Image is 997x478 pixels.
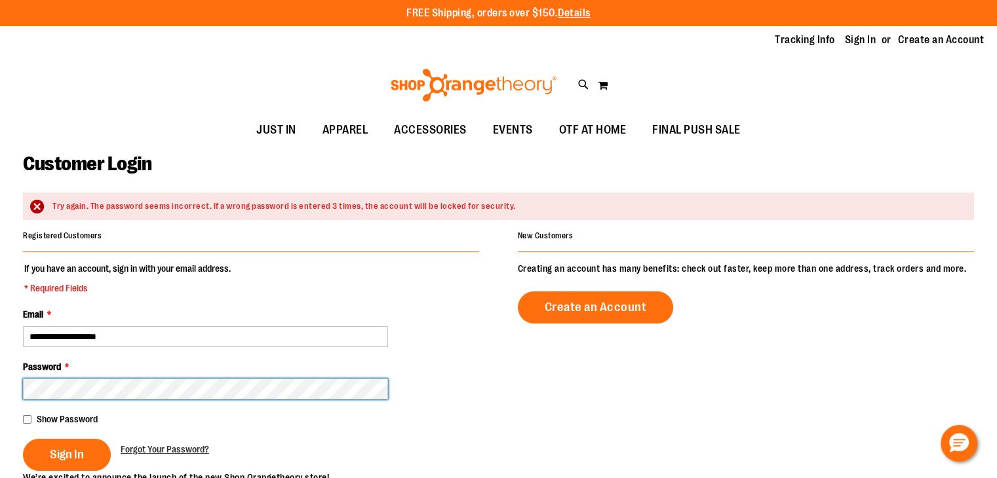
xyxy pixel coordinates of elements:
span: OTF AT HOME [559,115,627,145]
a: Create an Account [518,291,674,323]
p: FREE Shipping, orders over $150. [406,6,591,21]
span: ACCESSORIES [394,115,467,145]
span: EVENTS [493,115,533,145]
span: Password [23,361,61,372]
span: Sign In [50,447,84,462]
strong: Registered Customers [23,231,102,240]
span: Email [23,309,43,320]
span: FINAL PUSH SALE [652,115,741,145]
span: APPAREL [323,115,368,145]
span: JUST IN [256,115,296,145]
strong: New Customers [518,231,574,240]
div: Try again. The password seems incorrect. If a wrong password is entered 3 times, the account will... [52,200,961,213]
span: Customer Login [23,153,151,175]
a: APPAREL [309,115,381,145]
a: EVENTS [480,115,546,145]
a: ACCESSORIES [381,115,480,145]
a: OTF AT HOME [546,115,640,145]
a: Forgot Your Password? [121,443,209,456]
span: Forgot Your Password? [121,444,209,454]
a: Tracking Info [775,33,835,47]
p: Creating an account has many benefits: check out faster, keep more than one address, track orders... [518,262,974,275]
button: Sign In [23,439,111,471]
span: Show Password [37,414,98,424]
legend: If you have an account, sign in with your email address. [23,262,232,295]
a: Details [558,7,591,19]
span: Create an Account [545,300,647,314]
a: Sign In [845,33,876,47]
a: JUST IN [243,115,309,145]
button: Hello, have a question? Let’s chat. [941,425,977,462]
a: FINAL PUSH SALE [639,115,754,145]
img: Shop Orangetheory [389,69,558,101]
a: Create an Account [898,33,985,47]
span: * Required Fields [24,282,231,295]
